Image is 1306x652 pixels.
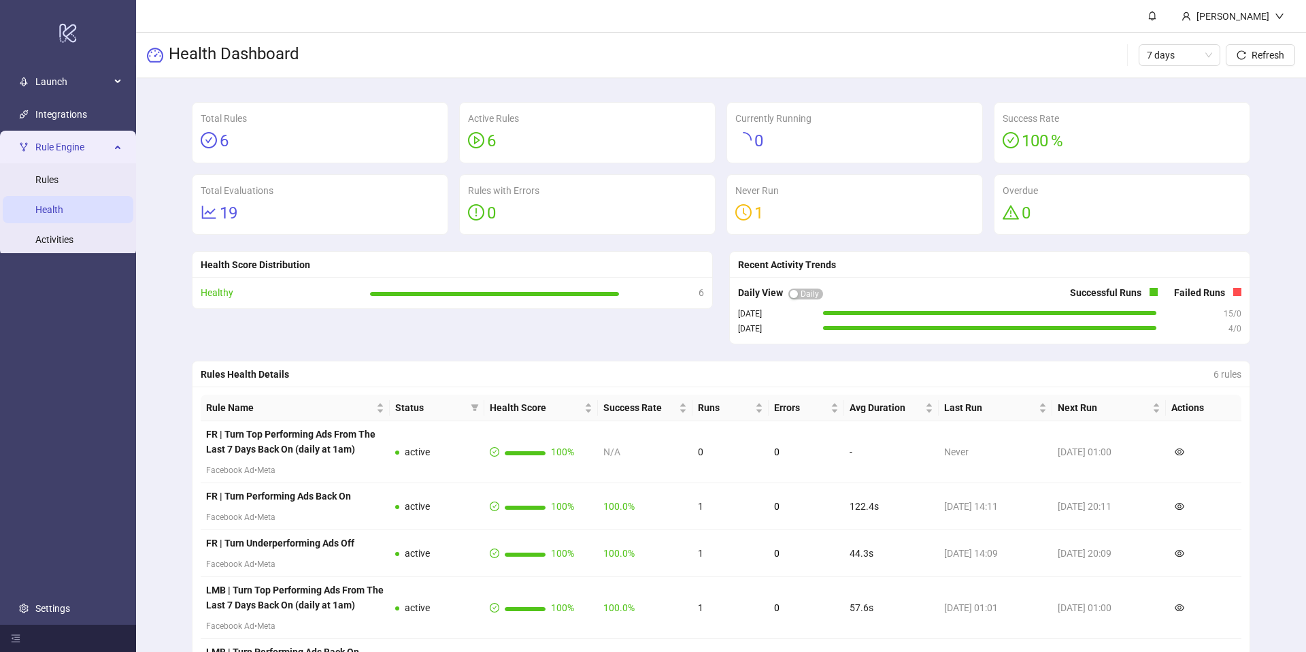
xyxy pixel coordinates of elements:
th: Next Run [1052,395,1166,421]
span: 0 [774,501,780,512]
span: eye [1175,447,1184,457]
span: check-circle [490,603,499,613]
strong: Successful Runs [1070,287,1141,298]
span: rocket [19,77,29,86]
span: [DATE] [738,324,762,333]
span: filter [471,404,479,412]
th: Actions [1166,395,1241,421]
a: Health [35,204,63,215]
span: 0 [774,602,780,613]
a: LMB | Turn Top Performing Ads From The Last 7 Days Back On (daily at 1am) [206,585,384,610]
span: eye [1175,502,1184,511]
span: fork [19,142,29,152]
span: [DATE] 14:11 [944,501,998,512]
button: Refresh [1226,44,1295,66]
span: Healthy [201,287,233,298]
span: line-chart [201,204,217,221]
span: 1 [698,548,703,559]
span: [DATE] 01:00 [1058,446,1111,457]
span: 6 [220,131,229,150]
span: Facebook Ad • Meta [206,512,275,522]
h3: Health Dashboard [169,44,299,67]
span: 100 % [551,446,574,457]
span: Status [395,400,465,415]
span: 100 % [551,501,574,512]
span: active [405,548,430,559]
div: Currently Running [735,111,974,126]
span: 0 [754,131,763,150]
span: exclamation-circle [468,204,484,221]
span: [DATE] [738,309,762,319]
span: [DATE] 20:09 [1058,548,1111,559]
th: Success Rate [598,395,692,421]
span: dashboard [147,47,163,63]
span: N/A [603,446,620,457]
span: 122.4s [850,501,879,512]
th: Avg Duration [844,395,939,421]
span: 100.0% [603,548,635,559]
span: clock-circle [735,204,752,221]
a: Settings [35,603,70,614]
span: 7 days [1147,45,1212,65]
span: Errors [774,400,828,415]
th: Health Score [484,395,598,421]
span: 0 [698,446,703,457]
span: 6 [487,131,496,150]
span: check-circle [1003,132,1019,148]
span: eye [1175,549,1184,558]
div: Health Score Distribution [201,257,704,272]
div: Rules with Errors [468,183,707,198]
span: active [405,446,430,457]
span: menu-fold [11,634,20,643]
div: Recent Activity Trends [738,257,1241,272]
span: play-circle [468,132,484,148]
a: FR | Turn Performing Ads Back On [206,491,351,502]
span: 44.3s [850,548,873,559]
th: Runs [692,395,768,421]
span: Next Run [1058,400,1150,415]
span: 100.0% [603,602,635,613]
span: active [405,501,430,512]
span: % [1051,129,1063,154]
a: Activities [35,234,73,245]
span: 1 [698,501,703,512]
span: Facebook Ad • Meta [206,466,275,475]
span: bell [1148,11,1157,20]
div: Success Rate [1003,111,1241,126]
span: Avg Duration [850,400,922,415]
span: Rule Engine [35,133,110,161]
span: 4 / 0 [1228,324,1241,333]
span: eye [1175,603,1184,613]
span: 6 [699,287,704,298]
a: FR | Turn Top Performing Ads From The Last 7 Days Back On (daily at 1am) [206,429,375,455]
span: 0 [774,548,780,559]
strong: Failed Runs [1174,287,1225,298]
span: 0 [1022,203,1031,223]
span: 19 [220,203,237,223]
span: 15 / 0 [1224,309,1241,319]
th: Errors [769,395,844,421]
span: Refresh [1252,50,1284,61]
span: check-circle [490,549,499,558]
span: 6 rules [1213,369,1241,380]
a: FR | Turn Underperforming Ads Off [206,538,354,549]
span: active [405,602,430,613]
span: [DATE] 01:01 [944,602,998,613]
span: filter [468,397,482,418]
span: 100 % [551,602,574,613]
span: Facebook Ad • Meta [206,559,275,569]
span: Rule Name [206,400,373,415]
span: 0 [774,446,780,457]
span: 100 [1022,131,1048,150]
span: - [850,446,852,457]
div: Total Evaluations [201,183,439,198]
div: [PERSON_NAME] [1191,9,1275,24]
a: Integrations [35,109,87,120]
span: check-circle [490,447,499,457]
a: Rules [35,174,58,185]
div: Never Run [735,183,974,198]
span: Launch [35,68,110,95]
